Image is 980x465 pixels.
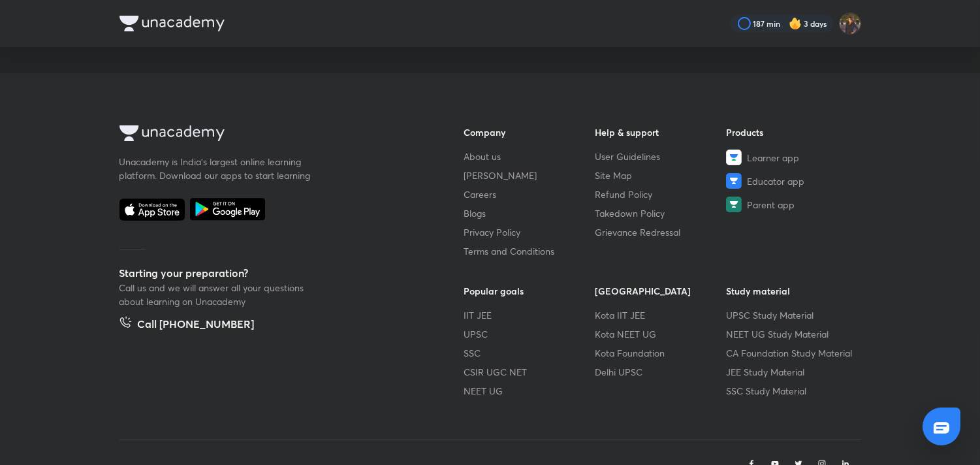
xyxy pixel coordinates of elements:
a: Terms and Conditions [464,244,595,258]
a: SSC Study Material [726,384,857,398]
a: CA Foundation Study Material [726,346,857,360]
h6: Products [726,125,857,139]
img: streak [789,17,802,30]
a: Site Map [595,168,726,182]
h5: Starting your preparation? [119,265,422,281]
img: Company Logo [119,16,225,31]
span: Educator app [747,174,804,188]
a: Delhi UPSC [595,365,726,379]
h5: Call [PHONE_NUMBER] [138,316,255,334]
a: User Guidelines [595,150,726,163]
a: Call [PHONE_NUMBER] [119,316,255,334]
a: [PERSON_NAME] [464,168,595,182]
img: Bhumika Varshney [839,12,861,35]
h6: Company [464,125,595,139]
a: Company Logo [119,125,422,144]
a: Kota NEET UG [595,327,726,341]
a: Educator app [726,173,857,189]
h6: [GEOGRAPHIC_DATA] [595,284,726,298]
h6: Study material [726,284,857,298]
p: Unacademy is India’s largest online learning platform. Download our apps to start learning [119,155,315,182]
a: About us [464,150,595,163]
p: Call us and we will answer all your questions about learning on Unacademy [119,281,315,308]
span: Careers [464,187,497,201]
span: Parent app [747,198,795,212]
a: Grievance Redressal [595,225,726,239]
h6: Help & support [595,125,726,139]
a: CSIR UGC NET [464,365,595,379]
a: Takedown Policy [595,206,726,220]
a: SSC [464,346,595,360]
a: JEE Study Material [726,365,857,379]
img: Company Logo [119,125,225,141]
a: Parent app [726,197,857,212]
a: Learner app [726,150,857,165]
a: Privacy Policy [464,225,595,239]
a: Blogs [464,206,595,220]
a: IIT JEE [464,308,595,322]
a: NEET UG [464,384,595,398]
img: Educator app [726,173,742,189]
img: Learner app [726,150,742,165]
a: Careers [464,187,595,201]
img: Parent app [726,197,742,212]
a: Kota IIT JEE [595,308,726,322]
a: UPSC [464,327,595,341]
span: Learner app [747,151,799,165]
a: NEET UG Study Material [726,327,857,341]
a: UPSC Study Material [726,308,857,322]
a: Refund Policy [595,187,726,201]
a: Kota Foundation [595,346,726,360]
h6: Popular goals [464,284,595,298]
